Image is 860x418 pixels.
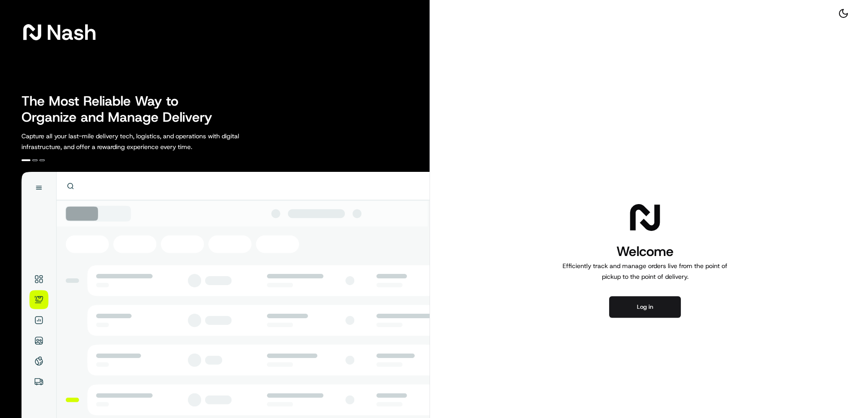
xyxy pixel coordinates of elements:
h2: The Most Reliable Way to Organize and Manage Delivery [21,93,222,125]
p: Capture all your last-mile delivery tech, logistics, and operations with digital infrastructure, ... [21,131,279,152]
span: Nash [47,23,96,41]
button: Log in [609,296,681,318]
p: Efficiently track and manage orders live from the point of pickup to the point of delivery. [559,260,731,282]
h1: Welcome [559,243,731,260]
